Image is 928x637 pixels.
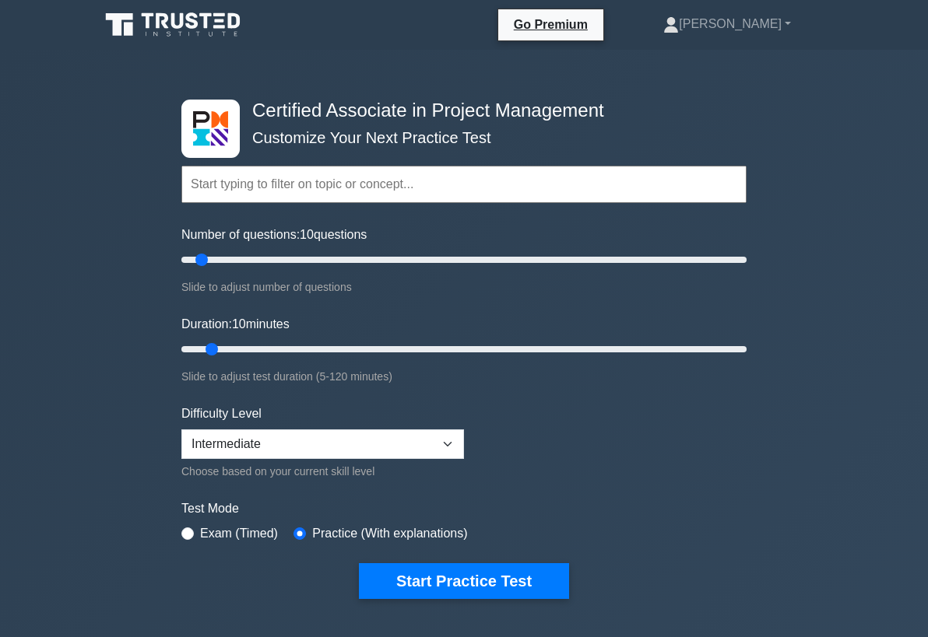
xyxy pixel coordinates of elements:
[181,226,367,244] label: Number of questions: questions
[232,317,246,331] span: 10
[181,315,290,334] label: Duration: minutes
[246,100,670,122] h4: Certified Associate in Project Management
[300,228,314,241] span: 10
[504,15,597,34] a: Go Premium
[359,563,569,599] button: Start Practice Test
[181,499,747,518] label: Test Mode
[312,524,467,543] label: Practice (With explanations)
[626,9,828,40] a: [PERSON_NAME]
[181,166,747,203] input: Start typing to filter on topic or concept...
[181,404,262,423] label: Difficulty Level
[181,278,747,296] div: Slide to adjust number of questions
[181,367,747,386] div: Slide to adjust test duration (5-120 minutes)
[200,524,278,543] label: Exam (Timed)
[181,462,464,481] div: Choose based on your current skill level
